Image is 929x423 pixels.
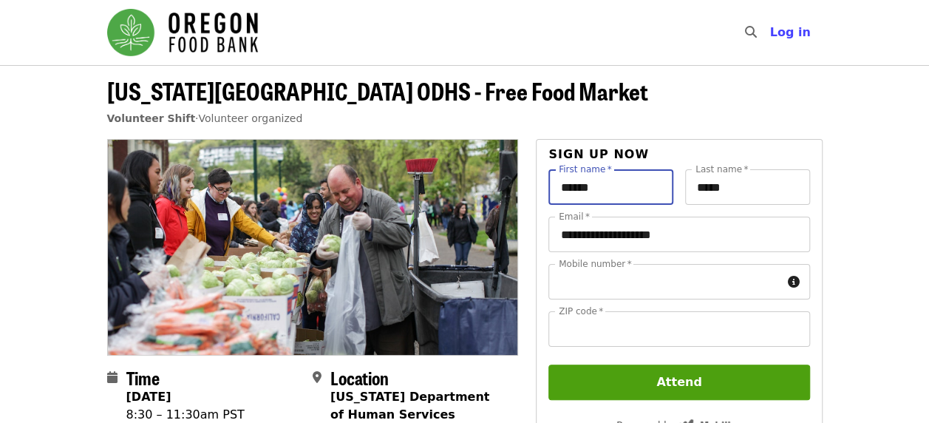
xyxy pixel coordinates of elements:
[548,217,809,252] input: Email
[788,275,800,289] i: circle-info icon
[559,212,590,221] label: Email
[758,18,822,47] button: Log in
[559,307,603,316] label: ZIP code
[548,264,781,300] input: Mobile number
[765,15,777,50] input: Search
[548,365,809,400] button: Attend
[107,112,196,124] a: Volunteer Shift
[330,365,389,390] span: Location
[126,365,160,390] span: Time
[107,112,303,124] span: ·
[769,25,810,39] span: Log in
[559,260,631,268] label: Mobile number
[107,370,118,385] i: calendar icon
[107,9,258,56] img: Oregon Food Bank - Home
[559,165,612,174] label: First name
[107,73,648,108] span: [US_STATE][GEOGRAPHIC_DATA] ODHS - Free Food Market
[330,390,489,422] strong: [US_STATE] Department of Human Services
[313,370,321,385] i: map-marker-alt icon
[744,25,756,39] i: search icon
[685,169,810,205] input: Last name
[695,165,748,174] label: Last name
[548,169,673,205] input: First name
[126,390,171,404] strong: [DATE]
[108,140,518,354] img: Oregon City ODHS - Free Food Market organized by Oregon Food Bank
[198,112,302,124] span: Volunteer organized
[548,147,649,161] span: Sign up now
[548,311,809,347] input: ZIP code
